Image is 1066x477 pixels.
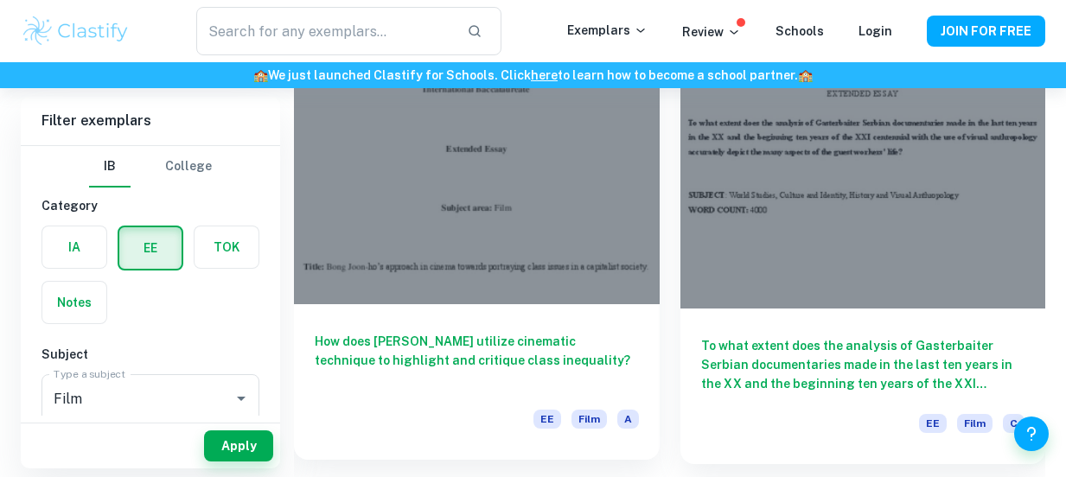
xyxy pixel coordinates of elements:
[165,146,212,188] button: College
[617,410,639,429] span: A
[89,146,212,188] div: Filter type choice
[204,430,273,461] button: Apply
[21,14,131,48] img: Clastify logo
[21,97,280,145] h6: Filter exemplars
[682,22,741,41] p: Review
[571,410,607,429] span: Film
[919,414,947,433] span: EE
[54,366,125,381] label: Type a subject
[798,68,813,82] span: 🏫
[957,414,993,433] span: Film
[531,68,558,82] a: here
[776,24,824,38] a: Schools
[859,24,892,38] a: Login
[701,336,1025,393] h6: To what extent does the analysis of Gasterbaiter Serbian documentaries made in the last ten years...
[253,68,268,82] span: 🏫
[3,66,1063,85] h6: We just launched Clastify for Schools. Click to learn how to become a school partner.
[42,282,106,323] button: Notes
[567,21,648,40] p: Exemplars
[41,196,259,215] h6: Category
[533,410,561,429] span: EE
[42,226,106,268] button: IA
[680,35,1046,464] a: To what extent does the analysis of Gasterbaiter Serbian documentaries made in the last ten years...
[89,146,131,188] button: IB
[229,386,253,410] button: Open
[294,35,660,464] a: How does [PERSON_NAME] utilize cinematic technique to highlight and critique class inequality?EEF...
[315,332,639,389] h6: How does [PERSON_NAME] utilize cinematic technique to highlight and critique class inequality?
[1003,414,1025,433] span: C
[195,226,259,268] button: TOK
[41,345,259,364] h6: Subject
[1014,417,1049,451] button: Help and Feedback
[119,227,182,269] button: EE
[927,16,1045,47] button: JOIN FOR FREE
[196,7,454,55] input: Search for any exemplars...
